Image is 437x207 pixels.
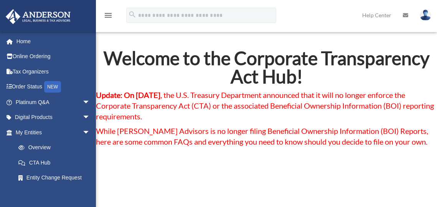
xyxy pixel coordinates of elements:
strong: Update: On [DATE] [96,90,160,99]
span: While [PERSON_NAME] Advisors is no longer filing Beneficial Ownership Information (BOI) Reports, ... [96,126,428,146]
a: Platinum Q&Aarrow_drop_down [5,95,102,110]
a: Digital Productsarrow_drop_down [5,110,102,125]
a: CTA Hub [11,155,98,170]
a: Tax Organizers [5,64,102,79]
a: Online Ordering [5,49,102,64]
a: My Entitiesarrow_drop_down [5,125,102,140]
span: arrow_drop_down [82,95,98,110]
h2: Welcome to the Corporate Transparency Act Hub! [96,49,437,90]
a: Entity Change Request [11,170,102,186]
a: menu [104,13,113,20]
i: search [128,10,137,19]
i: menu [104,11,113,20]
span: , the U.S. Treasury Department announced that it will no longer enforce the Corporate Transparenc... [96,90,434,121]
img: User Pic [420,10,431,21]
a: Home [5,34,102,49]
a: Overview [11,140,102,155]
img: Anderson Advisors Platinum Portal [3,9,73,24]
div: NEW [44,81,61,93]
span: arrow_drop_down [82,110,98,126]
span: arrow_drop_down [82,125,98,140]
a: Order StatusNEW [5,79,102,95]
